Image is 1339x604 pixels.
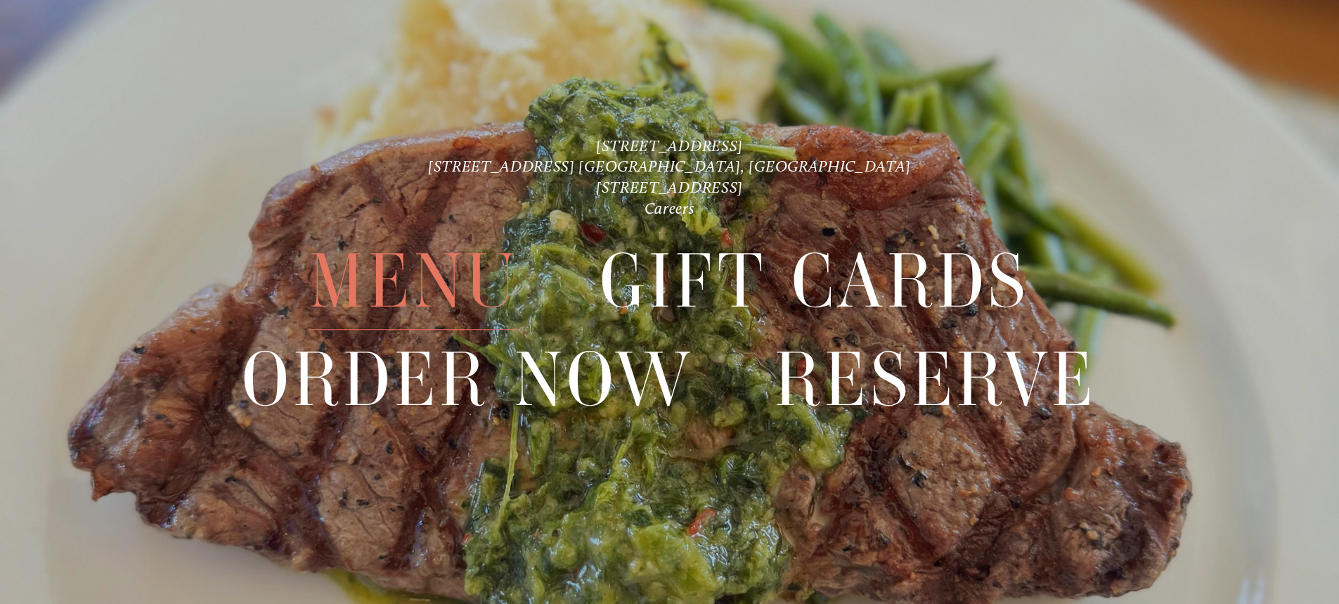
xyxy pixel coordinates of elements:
a: Careers [645,199,695,218]
a: [STREET_ADDRESS] [GEOGRAPHIC_DATA], [GEOGRAPHIC_DATA] [428,157,911,176]
img: Amaro's Table [40,5,110,75]
a: Gift Cards [600,233,1030,330]
a: [STREET_ADDRESS] [596,136,743,155]
a: Menu [309,233,519,330]
a: Reserve [775,331,1097,428]
a: [STREET_ADDRESS] [596,178,743,197]
a: Order Now [242,331,694,428]
span: Order Now [242,331,694,428]
span: Reserve [775,331,1097,428]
